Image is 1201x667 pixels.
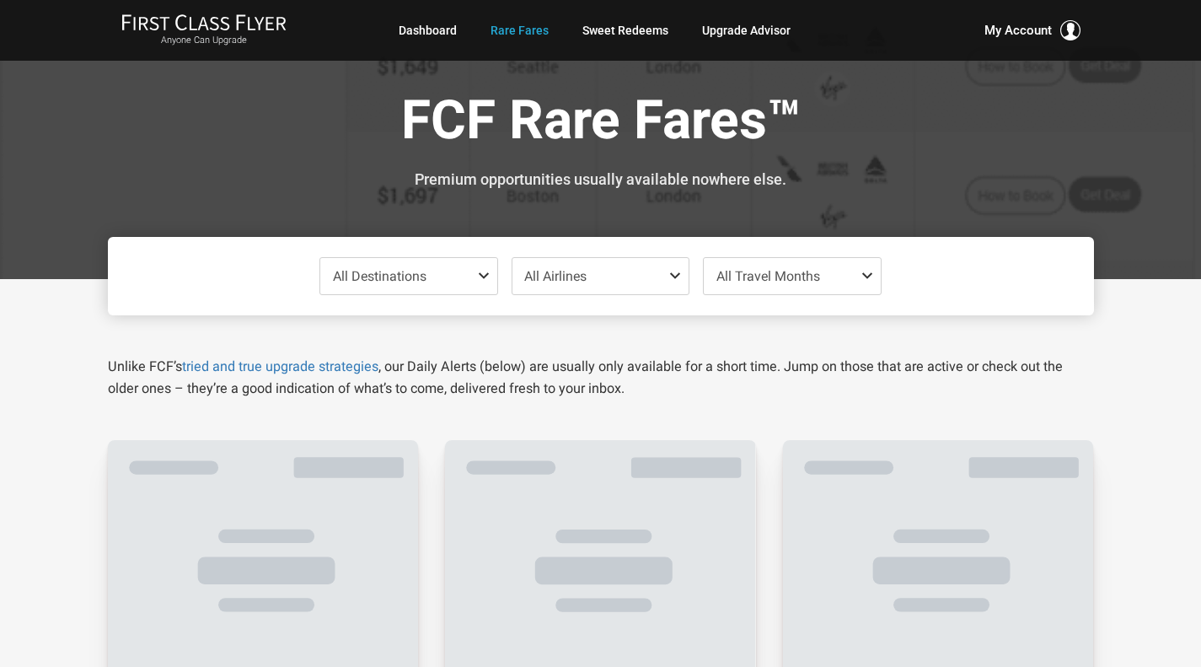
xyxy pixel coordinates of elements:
[984,20,1052,40] span: My Account
[121,171,1081,188] h3: Premium opportunities usually available nowhere else.
[333,268,426,284] span: All Destinations
[984,20,1080,40] button: My Account
[702,15,791,46] a: Upgrade Advisor
[524,268,587,284] span: All Airlines
[582,15,668,46] a: Sweet Redeems
[399,15,457,46] a: Dashboard
[108,356,1094,400] p: Unlike FCF’s , our Daily Alerts (below) are usually only available for a short time. Jump on thos...
[182,358,378,374] a: tried and true upgrade strategies
[121,13,287,47] a: First Class FlyerAnyone Can Upgrade
[121,91,1081,156] h1: FCF Rare Fares™
[121,35,287,46] small: Anyone Can Upgrade
[121,13,287,31] img: First Class Flyer
[716,268,820,284] span: All Travel Months
[491,15,549,46] a: Rare Fares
